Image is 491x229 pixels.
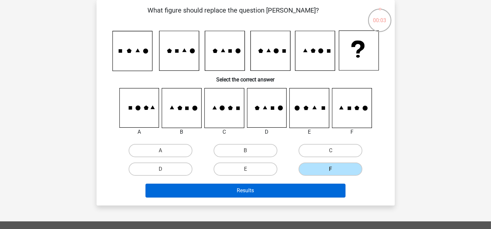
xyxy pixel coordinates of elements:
[129,162,192,176] label: D
[199,128,249,136] div: C
[129,144,192,157] label: A
[327,128,377,136] div: F
[299,162,362,176] label: F
[145,184,346,198] button: Results
[214,162,277,176] label: E
[157,128,207,136] div: B
[367,8,392,24] div: 00:03
[242,128,292,136] div: D
[107,5,359,25] p: What figure should replace the question [PERSON_NAME]?
[107,71,384,83] h6: Select the correct answer
[114,128,164,136] div: A
[299,144,362,157] label: C
[214,144,277,157] label: B
[284,128,334,136] div: E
